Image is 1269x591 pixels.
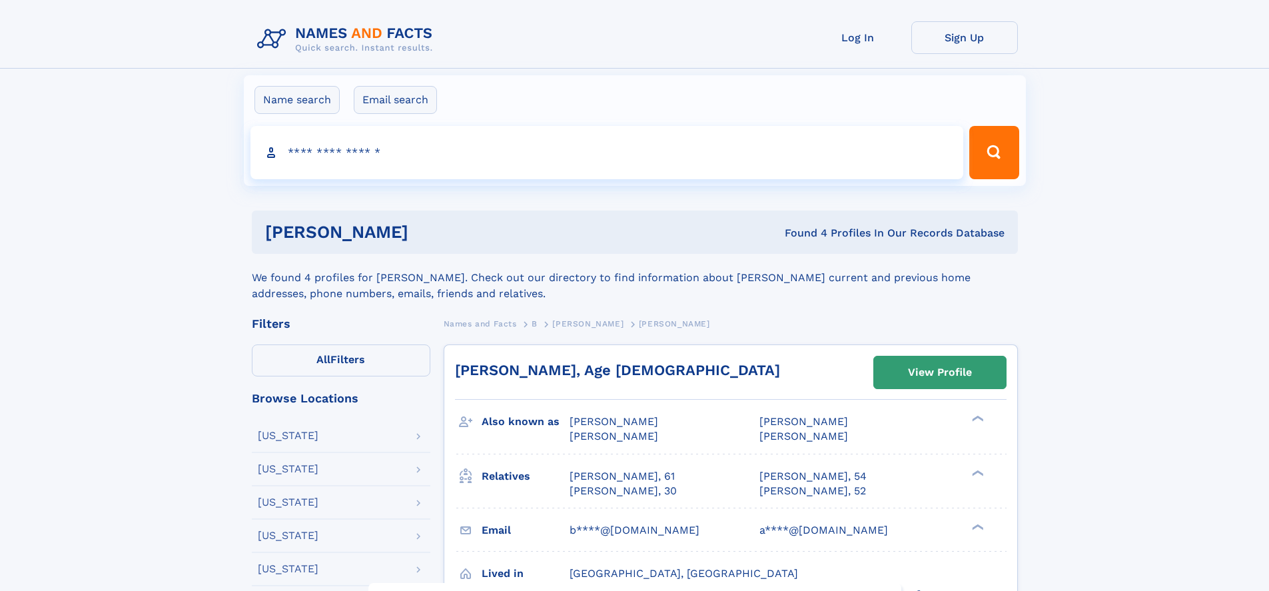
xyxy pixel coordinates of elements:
[258,464,318,474] div: [US_STATE]
[252,318,430,330] div: Filters
[354,86,437,114] label: Email search
[969,522,985,531] div: ❯
[805,21,911,54] a: Log In
[874,356,1006,388] a: View Profile
[258,430,318,441] div: [US_STATE]
[258,530,318,541] div: [US_STATE]
[552,319,624,328] span: [PERSON_NAME]
[254,86,340,114] label: Name search
[482,519,570,542] h3: Email
[570,484,677,498] a: [PERSON_NAME], 30
[759,415,848,428] span: [PERSON_NAME]
[444,315,517,332] a: Names and Facts
[570,469,675,484] a: [PERSON_NAME], 61
[252,254,1018,302] div: We found 4 profiles for [PERSON_NAME]. Check out our directory to find information about [PERSON_...
[250,126,964,179] input: search input
[316,353,330,366] span: All
[969,126,1019,179] button: Search Button
[482,465,570,488] h3: Relatives
[759,484,866,498] a: [PERSON_NAME], 52
[552,315,624,332] a: [PERSON_NAME]
[482,562,570,585] h3: Lived in
[570,415,658,428] span: [PERSON_NAME]
[265,224,597,241] h1: [PERSON_NAME]
[455,362,780,378] a: [PERSON_NAME], Age [DEMOGRAPHIC_DATA]
[252,392,430,404] div: Browse Locations
[759,469,867,484] a: [PERSON_NAME], 54
[532,319,538,328] span: B
[482,410,570,433] h3: Also known as
[596,226,1005,241] div: Found 4 Profiles In Our Records Database
[969,468,985,477] div: ❯
[908,357,972,388] div: View Profile
[532,315,538,332] a: B
[570,567,798,580] span: [GEOGRAPHIC_DATA], [GEOGRAPHIC_DATA]
[759,430,848,442] span: [PERSON_NAME]
[911,21,1018,54] a: Sign Up
[252,21,444,57] img: Logo Names and Facts
[639,319,710,328] span: [PERSON_NAME]
[252,344,430,376] label: Filters
[258,497,318,508] div: [US_STATE]
[258,564,318,574] div: [US_STATE]
[969,414,985,423] div: ❯
[570,430,658,442] span: [PERSON_NAME]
